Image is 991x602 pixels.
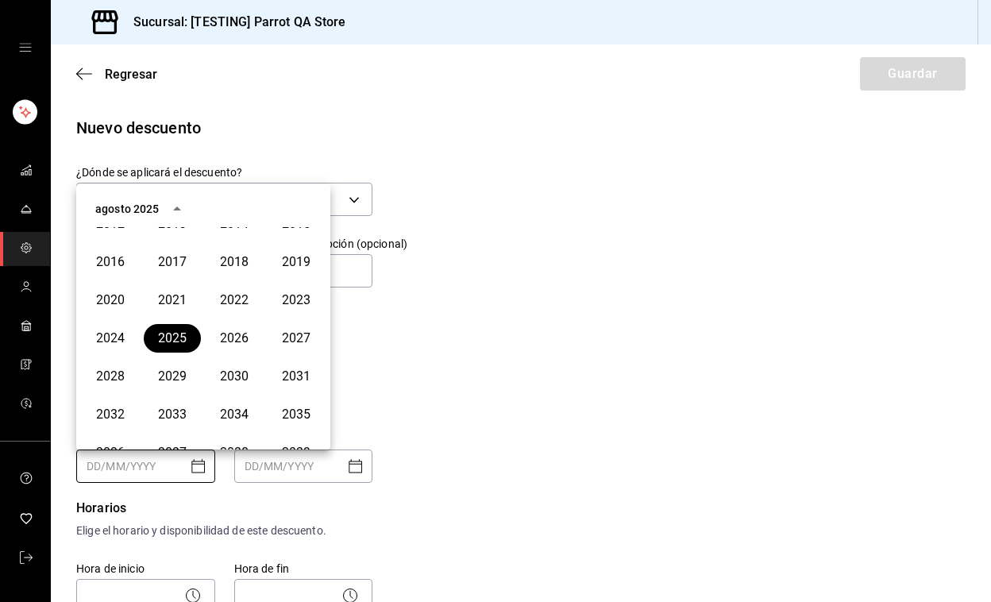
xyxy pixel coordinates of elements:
[76,116,966,140] div: Nuevo descuento
[268,324,325,353] button: 2027
[268,362,325,391] button: 2031
[144,286,201,315] button: 2021
[82,400,139,429] button: 2032
[144,248,201,276] button: 2017
[206,248,263,276] button: 2018
[121,13,346,32] h3: Sucursal: [TESTING] Parrot QA Store
[82,362,139,391] button: 2028
[245,450,341,482] input: DD/MM/YYYY
[82,438,139,467] button: 2036
[95,201,159,218] div: agosto 2025
[234,238,373,249] label: Ingresa una descripción (opcional)
[206,400,263,429] button: 2034
[76,563,215,574] label: Hora de inicio
[189,457,208,476] button: Open calendar
[206,324,263,353] button: 2026
[144,362,201,391] button: 2029
[19,41,32,54] button: open drawer
[82,286,139,315] button: 2020
[82,248,139,276] button: 2016
[268,248,325,276] button: 2019
[206,286,263,315] button: 2022
[144,324,201,353] button: 2025
[76,183,372,216] div: Elige una opción
[87,450,183,482] input: DD/MM/YYYY
[268,400,325,429] button: 2035
[76,67,157,82] button: Regresar
[82,324,139,353] button: 2024
[234,563,373,574] label: Hora de fin
[76,499,372,518] p: Horarios
[268,286,325,315] button: 2023
[346,457,365,476] button: Open calendar
[76,523,372,539] p: Elige el horario y disponibilidad de este descuento.
[206,438,263,467] button: 2038
[105,67,157,82] span: Regresar
[164,195,191,222] button: year view is open, switch to calendar view
[76,167,372,178] label: ¿Dónde se aplicará el descuento?
[144,438,201,467] button: 2037
[206,362,263,391] button: 2030
[144,400,201,429] button: 2033
[268,438,325,467] button: 2039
